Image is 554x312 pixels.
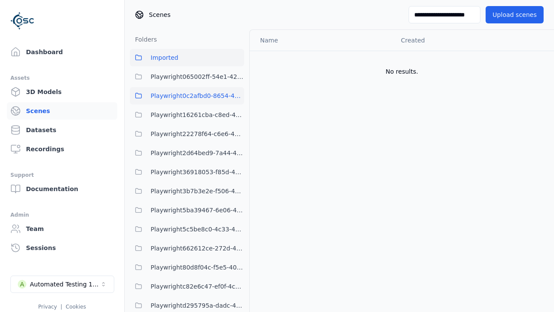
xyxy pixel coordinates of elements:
[250,30,394,51] th: Name
[61,304,62,310] span: |
[394,30,540,51] th: Created
[18,280,26,289] div: A
[151,186,244,196] span: Playwright3b7b3e2e-f506-4d22-b7f0-8019c5df573c
[151,91,244,101] span: Playwright0c2afbd0-8654-4abc-8acc-33051ae8061c
[7,220,117,237] a: Team
[10,276,114,293] button: Select a workspace
[130,182,244,200] button: Playwright3b7b3e2e-f506-4d22-b7f0-8019c5df573c
[130,68,244,85] button: Playwright065002ff-54e1-4225-bb74-209e7a6f7fb9
[151,281,244,292] span: Playwrightc82e6c47-ef0f-4cc9-946d-402e6ff7e889
[66,304,86,310] a: Cookies
[7,239,117,257] a: Sessions
[151,167,244,177] span: Playwright36918053-f85d-460f-a09b-cf1376549504
[130,125,244,143] button: Playwright22278f64-c6e6-4393-b65f-078aa5b8f3bc
[130,106,244,123] button: Playwright16261cba-c8ed-4a90-96b6-5b21ebd654d5
[7,83,117,101] a: 3D Models
[151,243,244,253] span: Playwright662612ce-272d-45ac-9891-4efcd5e1e258
[151,71,244,82] span: Playwright065002ff-54e1-4225-bb74-209e7a6f7fb9
[130,49,244,66] button: Imported
[7,102,117,120] a: Scenes
[7,121,117,139] a: Datasets
[151,262,244,273] span: Playwright80d8f04c-f5e5-40b6-a373-9065d49276cc
[130,221,244,238] button: Playwright5c5be8c0-4c33-418b-8144-db7ee3168a87
[130,163,244,181] button: Playwright36918053-f85d-460f-a09b-cf1376549504
[151,52,178,63] span: Imported
[130,201,244,219] button: Playwright5ba39467-6e06-4b64-a8e7-7dc97fad1888
[130,144,244,162] button: Playwright2d64bed9-7a44-4127-b91f-bc8596c366cd
[130,259,244,276] button: Playwright80d8f04c-f5e5-40b6-a373-9065d49276cc
[30,280,100,289] div: Automated Testing 1 - Playwright
[10,170,114,180] div: Support
[10,9,35,33] img: Logo
[151,148,244,158] span: Playwright2d64bed9-7a44-4127-b91f-bc8596c366cd
[130,278,244,295] button: Playwrightc82e6c47-ef0f-4cc9-946d-402e6ff7e889
[7,43,117,61] a: Dashboard
[151,110,244,120] span: Playwright16261cba-c8ed-4a90-96b6-5b21ebd654d5
[38,304,57,310] a: Privacy
[250,51,554,92] td: No results.
[130,35,157,44] h3: Folders
[486,6,544,23] button: Upload scenes
[10,73,114,83] div: Assets
[151,129,244,139] span: Playwright22278f64-c6e6-4393-b65f-078aa5b8f3bc
[10,210,114,220] div: Admin
[151,224,244,234] span: Playwright5c5be8c0-4c33-418b-8144-db7ee3168a87
[151,205,244,215] span: Playwright5ba39467-6e06-4b64-a8e7-7dc97fad1888
[151,300,244,311] span: Playwrightd295795a-dadc-412b-aa6c-b0126c1e3ed0
[149,10,171,19] span: Scenes
[7,140,117,158] a: Recordings
[7,180,117,198] a: Documentation
[130,240,244,257] button: Playwright662612ce-272d-45ac-9891-4efcd5e1e258
[130,87,244,104] button: Playwright0c2afbd0-8654-4abc-8acc-33051ae8061c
